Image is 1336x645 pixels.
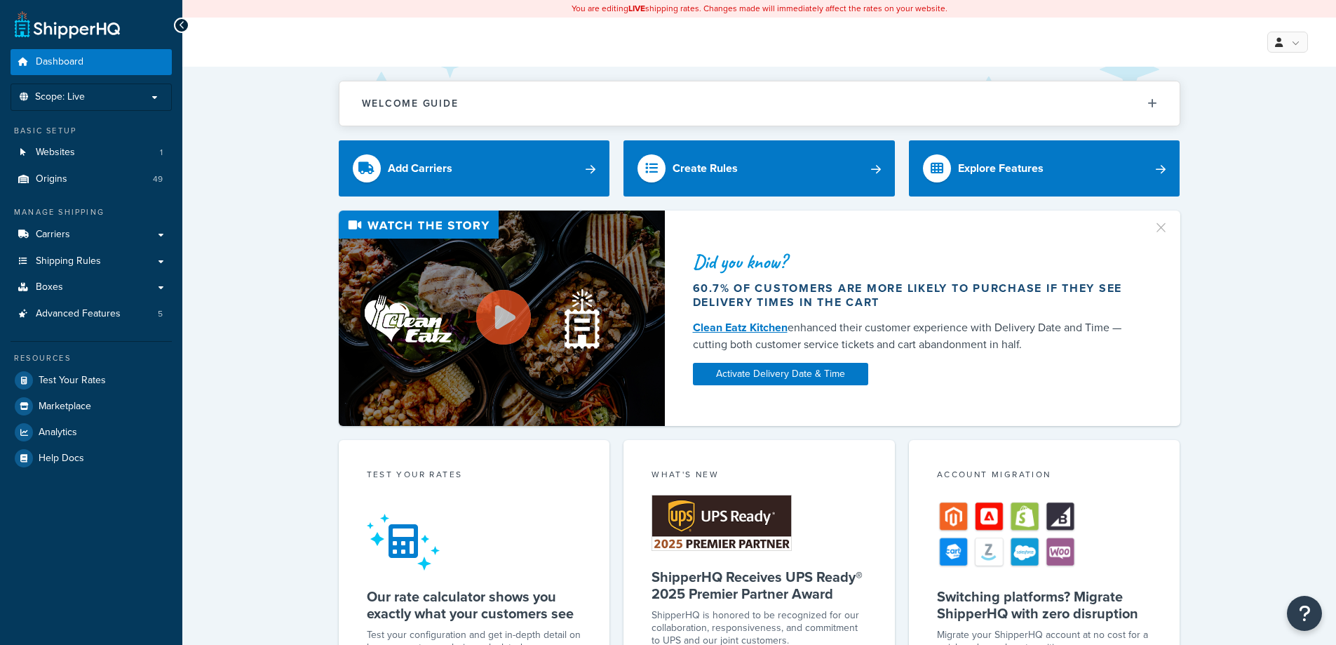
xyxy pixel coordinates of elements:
div: Create Rules [673,159,738,178]
div: 60.7% of customers are more likely to purchase if they see delivery times in the cart [693,281,1136,310]
a: Marketplace [11,394,172,419]
div: Basic Setup [11,125,172,137]
h5: Switching platforms? Migrate ShipperHQ with zero disruption [937,588,1152,622]
h2: Welcome Guide [362,98,459,109]
a: Carriers [11,222,172,248]
div: What's New [652,468,867,484]
span: Help Docs [39,453,84,465]
span: Websites [36,147,75,159]
span: Carriers [36,229,70,241]
span: 49 [153,173,163,185]
a: Advanced Features5 [11,301,172,327]
span: Shipping Rules [36,255,101,267]
span: 5 [158,308,163,320]
button: Welcome Guide [339,81,1180,126]
span: Advanced Features [36,308,121,320]
li: Origins [11,166,172,192]
h5: ShipperHQ Receives UPS Ready® 2025 Premier Partner Award [652,568,867,602]
div: Test your rates [367,468,582,484]
span: Analytics [39,427,77,439]
div: Add Carriers [388,159,452,178]
span: Marketplace [39,401,91,413]
a: Test Your Rates [11,368,172,393]
img: Video thumbnail [339,211,665,426]
button: Open Resource Center [1287,596,1322,631]
h5: Our rate calculator shows you exactly what your customers see [367,588,582,622]
a: Activate Delivery Date & Time [693,363,868,385]
a: Origins49 [11,166,172,192]
b: LIVE [628,2,645,15]
div: enhanced their customer experience with Delivery Date and Time — cutting both customer service ti... [693,319,1136,353]
li: Advanced Features [11,301,172,327]
span: Dashboard [36,56,83,68]
div: Did you know? [693,252,1136,272]
div: Account Migration [937,468,1152,484]
div: Manage Shipping [11,206,172,218]
div: Explore Features [958,159,1044,178]
a: Explore Features [909,140,1180,197]
a: Help Docs [11,446,172,471]
li: Websites [11,140,172,166]
span: Scope: Live [35,91,85,103]
a: Clean Eatz Kitchen [693,319,788,335]
span: Origins [36,173,67,185]
a: Boxes [11,274,172,300]
a: Dashboard [11,49,172,75]
a: Add Carriers [339,140,610,197]
a: Create Rules [623,140,895,197]
div: Resources [11,352,172,364]
a: Websites1 [11,140,172,166]
span: 1 [160,147,163,159]
a: Analytics [11,420,172,445]
span: Boxes [36,281,63,293]
span: Test Your Rates [39,375,106,387]
a: Shipping Rules [11,248,172,274]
